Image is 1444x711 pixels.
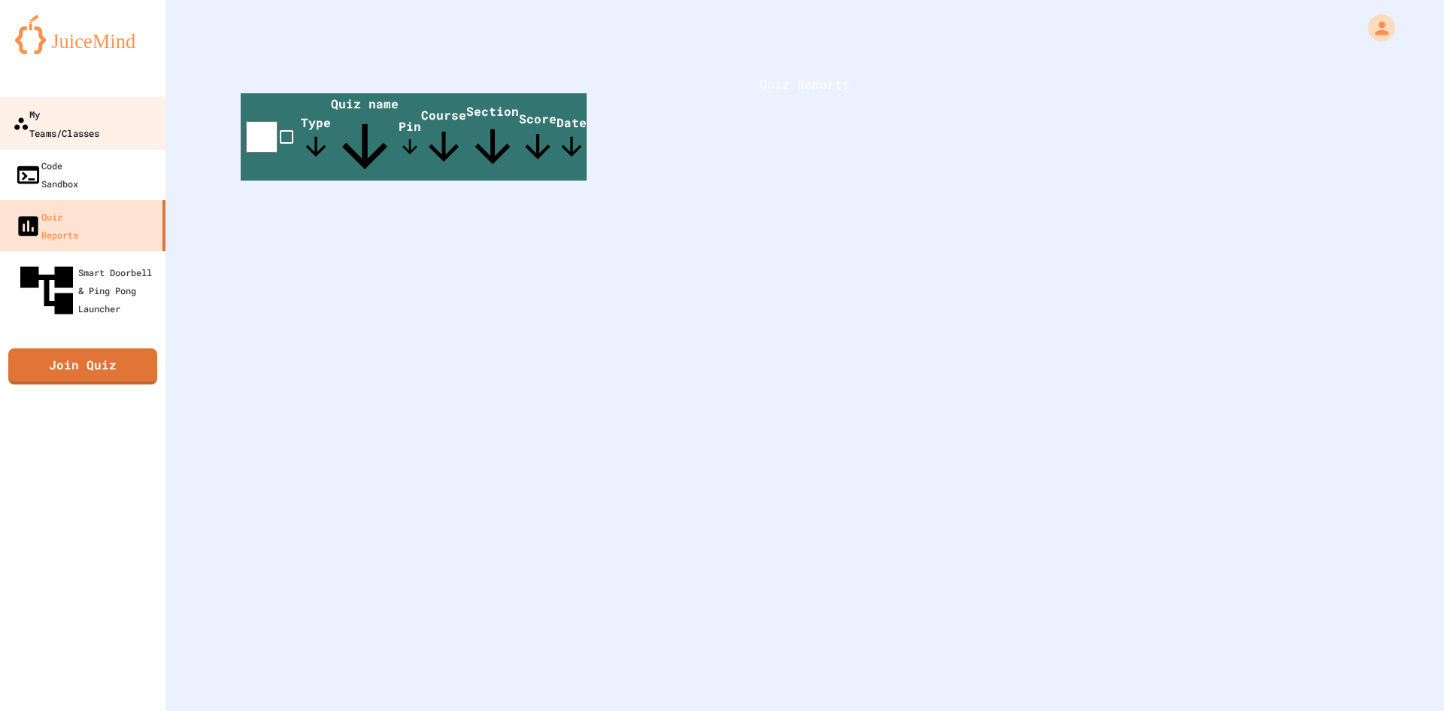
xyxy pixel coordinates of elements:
[15,259,159,322] div: Smart Doorbell & Ping Pong Launcher
[466,103,519,173] span: Section
[519,111,557,166] span: Score
[331,96,399,181] span: Quiz name
[15,15,150,54] img: logo-orange.svg
[15,208,78,244] div: Quiz Reports
[301,114,331,162] span: Type
[13,105,99,141] div: My Teams/Classes
[399,118,421,158] span: Pin
[8,348,157,384] a: Join Quiz
[241,75,1369,93] h1: Quiz Reports
[15,156,78,193] div: Code Sandbox
[421,107,466,169] span: Course
[1352,11,1399,45] div: My Account
[246,121,278,153] input: select all desserts
[557,114,587,162] span: Date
